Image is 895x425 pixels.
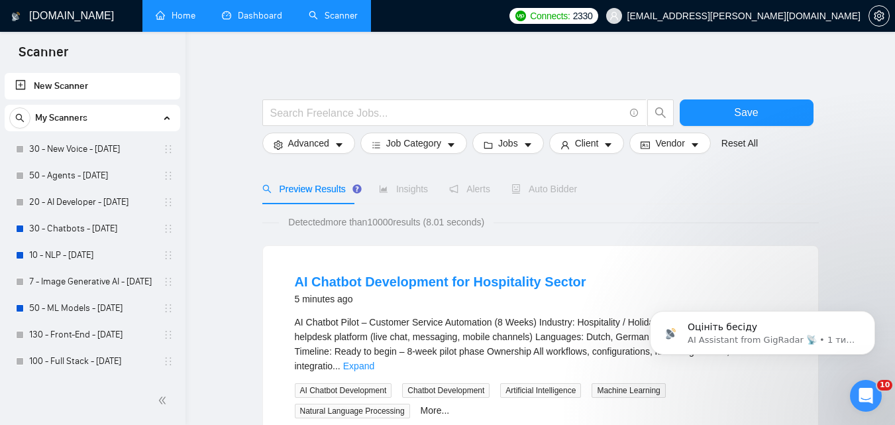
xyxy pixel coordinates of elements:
[163,170,174,181] span: holder
[163,276,174,287] span: holder
[29,215,155,242] a: 30 - Chatbots - [DATE]
[29,242,155,269] a: 10 - NLP - [DATE]
[29,375,155,401] a: Inactive - Python - Automation - [DATE]
[630,109,639,117] span: info-circle
[372,140,381,150] span: bars
[163,223,174,234] span: holder
[523,140,533,150] span: caret-down
[163,250,174,261] span: holder
[592,383,665,398] span: Machine Learning
[35,105,87,131] span: My Scanners
[274,140,283,150] span: setting
[29,295,155,322] a: 50 - ML Models - [DATE]
[869,5,890,27] button: setting
[29,322,155,348] a: 130 - Front-End - [DATE]
[484,140,493,150] span: folder
[163,356,174,367] span: holder
[9,107,30,129] button: search
[351,183,363,195] div: Tooltip anchor
[511,184,577,194] span: Auto Bidder
[472,133,544,154] button: folderJobscaret-down
[530,9,570,23] span: Connects:
[163,330,174,340] span: holder
[850,380,882,412] iframe: Intercom live chat
[15,73,170,99] a: New Scanner
[279,215,494,229] span: Detected more than 10000 results (8.01 seconds)
[648,107,673,119] span: search
[515,11,526,21] img: upwork-logo.png
[163,144,174,154] span: holder
[549,133,625,154] button: userClientcaret-down
[498,136,518,151] span: Jobs
[560,140,570,150] span: user
[575,136,599,151] span: Client
[295,315,786,373] div: AI Chatbot Pilot – Customer Service Automation (8 Weeks) Industry: Hospitality / Holiday Parks Pl...
[29,136,155,162] a: 30 - New Voice - [DATE]
[734,104,758,121] span: Save
[262,184,358,194] span: Preview Results
[641,140,650,150] span: idcard
[10,113,30,123] span: search
[360,133,467,154] button: barsJob Categorycaret-down
[690,140,700,150] span: caret-down
[721,136,758,151] a: Reset All
[500,383,581,398] span: Artificial Intelligence
[333,361,341,371] span: ...
[262,133,355,154] button: settingAdvancedcaret-down
[295,383,392,398] span: AI Chatbot Development
[11,6,21,27] img: logo
[447,140,456,150] span: caret-down
[29,348,155,375] a: 100 - Full Stack - [DATE]
[5,73,180,99] li: New Scanner
[869,11,890,21] a: setting
[655,136,684,151] span: Vendor
[29,162,155,189] a: 50 - Agents - [DATE]
[449,184,490,194] span: Alerts
[270,105,624,121] input: Search Freelance Jobs...
[295,404,410,418] span: Natural Language Processing
[295,291,586,307] div: 5 minutes ago
[262,184,272,194] span: search
[29,269,155,295] a: 7 - Image Generative AI - [DATE]
[573,9,593,23] span: 2330
[163,197,174,208] span: holder
[869,11,889,21] span: setting
[288,136,329,151] span: Advanced
[604,140,613,150] span: caret-down
[156,10,195,21] a: homeHome
[335,140,344,150] span: caret-down
[29,189,155,215] a: 20 - AI Developer - [DATE]
[402,383,490,398] span: Chatbot Development
[295,274,586,289] a: AI Chatbot Development for Hospitality Sector
[379,184,428,194] span: Insights
[8,42,79,70] span: Scanner
[647,99,674,126] button: search
[295,317,782,371] span: AI Chatbot Pilot – Customer Service Automation (8 Weeks) Industry: Hospitality / Holiday Parks Pl...
[609,11,619,21] span: user
[511,184,521,194] span: robot
[680,99,814,126] button: Save
[309,10,358,21] a: searchScanner
[629,133,710,154] button: idcardVendorcaret-down
[449,184,458,194] span: notification
[343,361,374,371] a: Expand
[630,283,895,376] iframe: Intercom notifications повідомлення
[877,380,892,391] span: 10
[379,184,388,194] span: area-chart
[222,10,282,21] a: dashboardDashboard
[163,303,174,314] span: holder
[158,394,171,407] span: double-left
[421,405,450,416] a: More...
[386,136,441,151] span: Job Category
